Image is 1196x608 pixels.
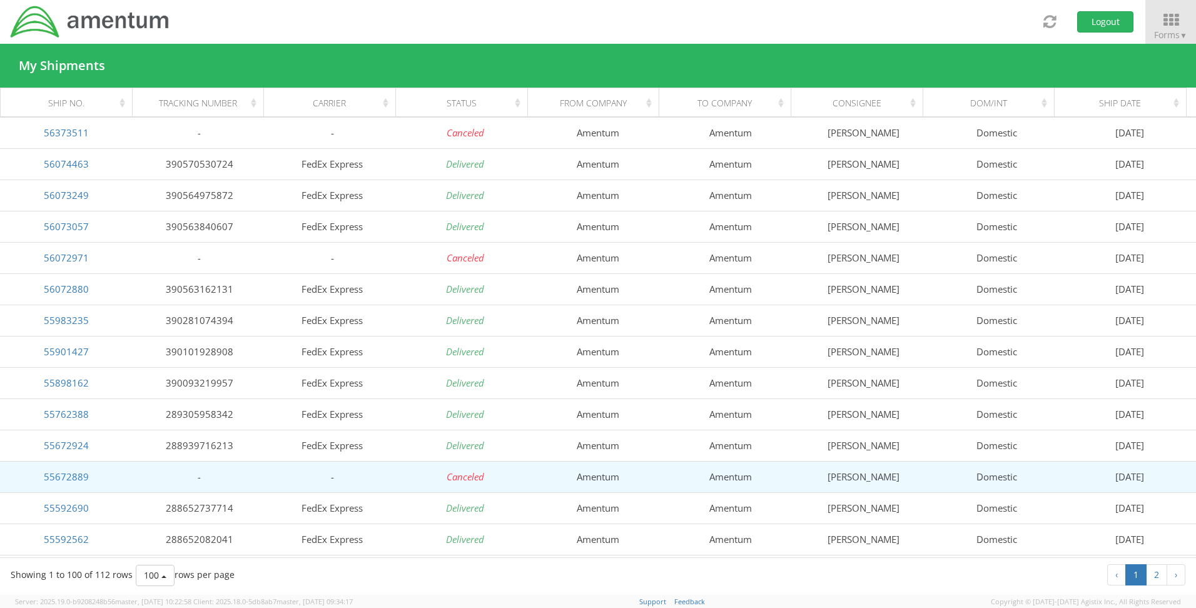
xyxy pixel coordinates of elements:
[532,398,664,430] td: Amentum
[798,398,930,430] td: [PERSON_NAME]
[266,305,398,336] td: FedEx Express
[930,211,1063,242] td: Domestic
[44,283,89,295] a: 56072880
[447,126,484,139] i: Canceled
[133,430,265,461] td: 288939716213
[407,97,523,109] div: Status
[798,430,930,461] td: [PERSON_NAME]
[798,555,930,586] td: [PERSON_NAME]
[532,211,664,242] td: Amentum
[133,211,265,242] td: 390563840607
[133,398,265,430] td: 289305958342
[11,569,133,580] span: Showing 1 to 100 of 112 rows
[446,408,484,420] i: Delivered
[930,367,1063,398] td: Domestic
[446,439,484,452] i: Delivered
[798,211,930,242] td: [PERSON_NAME]
[133,242,265,273] td: -
[930,148,1063,180] td: Domestic
[275,97,392,109] div: Carrier
[115,597,191,606] span: master, [DATE] 10:22:58
[532,336,664,367] td: Amentum
[266,367,398,398] td: FedEx Express
[532,492,664,524] td: Amentum
[532,524,664,555] td: Amentum
[44,314,89,327] a: 55983235
[930,398,1063,430] td: Domestic
[930,555,1063,586] td: Domestic
[930,273,1063,305] td: Domestic
[664,242,797,273] td: Amentum
[446,345,484,358] i: Delivered
[1154,29,1187,41] span: Forms
[266,242,398,273] td: -
[930,492,1063,524] td: Domestic
[44,158,89,170] a: 56074463
[798,117,930,148] td: [PERSON_NAME]
[266,148,398,180] td: FedEx Express
[532,555,664,586] td: Amentum
[447,251,484,264] i: Canceled
[664,492,797,524] td: Amentum
[133,117,265,148] td: -
[802,97,918,109] div: Consignee
[639,597,666,606] a: Support
[532,461,664,492] td: Amentum
[934,97,1050,109] div: Dom/Int
[266,524,398,555] td: FedEx Express
[133,524,265,555] td: 288652082041
[133,555,265,586] td: 288651315995
[664,211,797,242] td: Amentum
[266,461,398,492] td: -
[143,97,260,109] div: Tracking Number
[446,377,484,389] i: Delivered
[133,492,265,524] td: 288652737714
[1107,564,1126,585] a: previous page
[44,377,89,389] a: 55898162
[276,597,353,606] span: master, [DATE] 09:34:17
[44,439,89,452] a: 55672924
[930,305,1063,336] td: Domestic
[930,180,1063,211] td: Domestic
[532,180,664,211] td: Amentum
[674,597,705,606] a: Feedback
[44,470,89,483] a: 55672889
[798,461,930,492] td: [PERSON_NAME]
[664,305,797,336] td: Amentum
[193,597,353,606] span: Client: 2025.18.0-5db8ab7
[1167,564,1185,585] a: next page
[144,569,159,581] span: 100
[266,117,398,148] td: -
[798,367,930,398] td: [PERSON_NAME]
[930,117,1063,148] td: Domestic
[136,565,175,586] button: 100
[930,524,1063,555] td: Domestic
[532,430,664,461] td: Amentum
[133,336,265,367] td: 390101928908
[930,430,1063,461] td: Domestic
[798,336,930,367] td: [PERSON_NAME]
[133,180,265,211] td: 390564975872
[44,220,89,233] a: 56073057
[798,524,930,555] td: [PERSON_NAME]
[44,408,89,420] a: 55762388
[133,367,265,398] td: 390093219957
[133,148,265,180] td: 390570530724
[446,189,484,201] i: Delivered
[1066,97,1182,109] div: Ship Date
[266,492,398,524] td: FedEx Express
[44,345,89,358] a: 55901427
[266,180,398,211] td: FedEx Express
[266,211,398,242] td: FedEx Express
[532,367,664,398] td: Amentum
[446,283,484,295] i: Delivered
[266,430,398,461] td: FedEx Express
[664,336,797,367] td: Amentum
[446,158,484,170] i: Delivered
[664,367,797,398] td: Amentum
[798,242,930,273] td: [PERSON_NAME]
[532,273,664,305] td: Amentum
[266,336,398,367] td: FedEx Express
[664,430,797,461] td: Amentum
[44,533,89,545] a: 55592562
